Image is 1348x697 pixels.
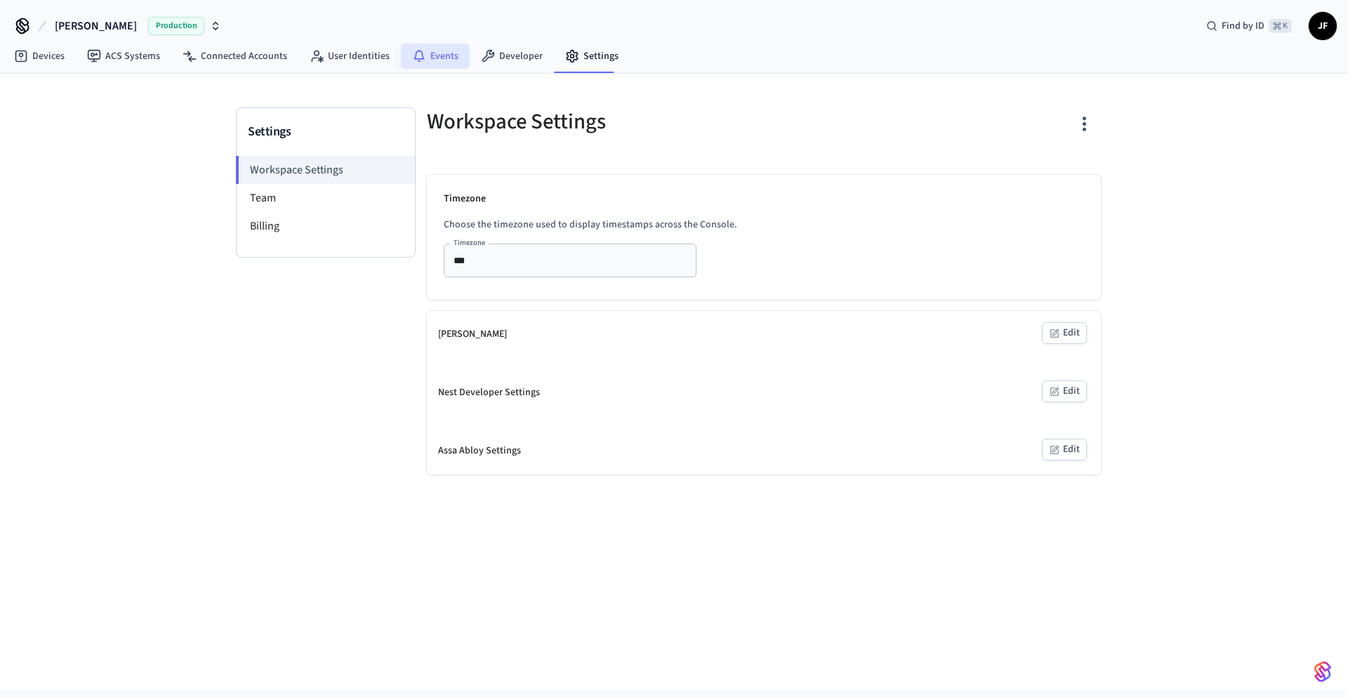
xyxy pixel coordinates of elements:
button: Edit [1042,322,1087,344]
button: Edit [1042,380,1087,402]
li: Team [237,184,415,212]
label: Timezone [454,237,485,248]
a: Events [401,44,470,69]
h3: Settings [248,122,404,142]
div: Nest Developer Settings [438,385,540,400]
button: Edit [1042,439,1087,460]
div: Find by ID⌘ K [1195,13,1303,39]
a: Settings [554,44,630,69]
div: Assa Abloy Settings [438,444,521,458]
span: JF [1310,13,1335,39]
div: [PERSON_NAME] [438,327,507,342]
p: Timezone [444,192,1084,206]
span: Find by ID [1222,19,1264,33]
img: SeamLogoGradient.69752ec5.svg [1314,661,1331,683]
li: Workspace Settings [236,156,415,184]
a: Devices [3,44,76,69]
h5: Workspace Settings [427,107,755,136]
span: Production [148,17,204,35]
a: Connected Accounts [171,44,298,69]
span: [PERSON_NAME] [55,18,137,34]
a: User Identities [298,44,401,69]
span: ⌘ K [1269,19,1292,33]
p: Choose the timezone used to display timestamps across the Console. [444,218,1084,232]
li: Billing [237,212,415,240]
a: ACS Systems [76,44,171,69]
a: Developer [470,44,554,69]
button: JF [1309,12,1337,40]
